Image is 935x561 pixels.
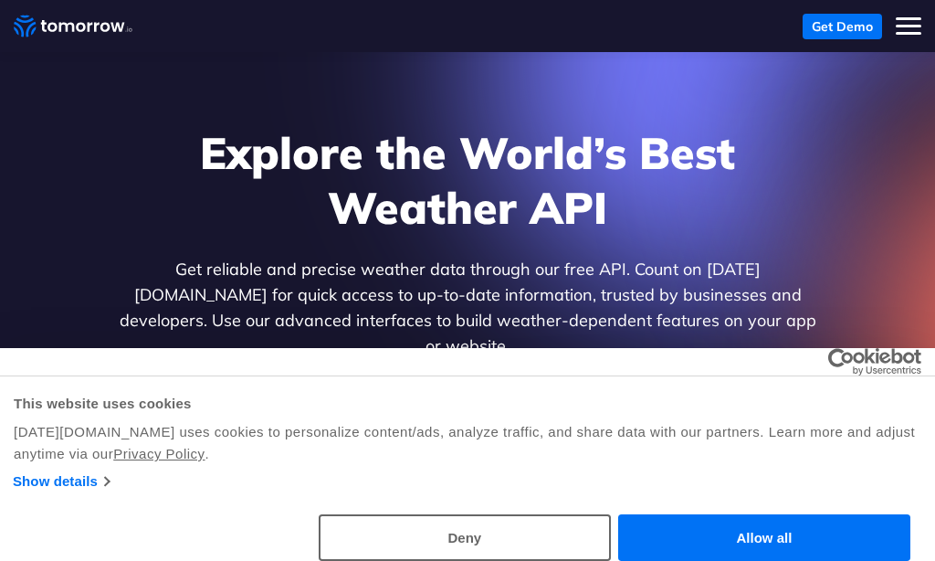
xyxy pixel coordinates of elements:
div: This website uses cookies [14,393,921,415]
p: Get reliable and precise weather data through our free API. Count on [DATE][DOMAIN_NAME] for quic... [115,257,820,359]
a: Get Demo [803,14,882,39]
h1: Explore the World’s Best Weather API [115,125,820,235]
a: Show details [13,471,109,492]
a: Privacy Policy [113,446,205,461]
button: Toggle mobile menu [896,14,921,39]
a: Usercentrics Cookiebot - opens in a new window [762,348,921,376]
button: Deny [319,514,611,561]
div: [DATE][DOMAIN_NAME] uses cookies to personalize content/ads, analyze traffic, and share data with... [14,421,921,465]
button: Allow all [618,514,910,561]
a: Home link [14,13,132,40]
